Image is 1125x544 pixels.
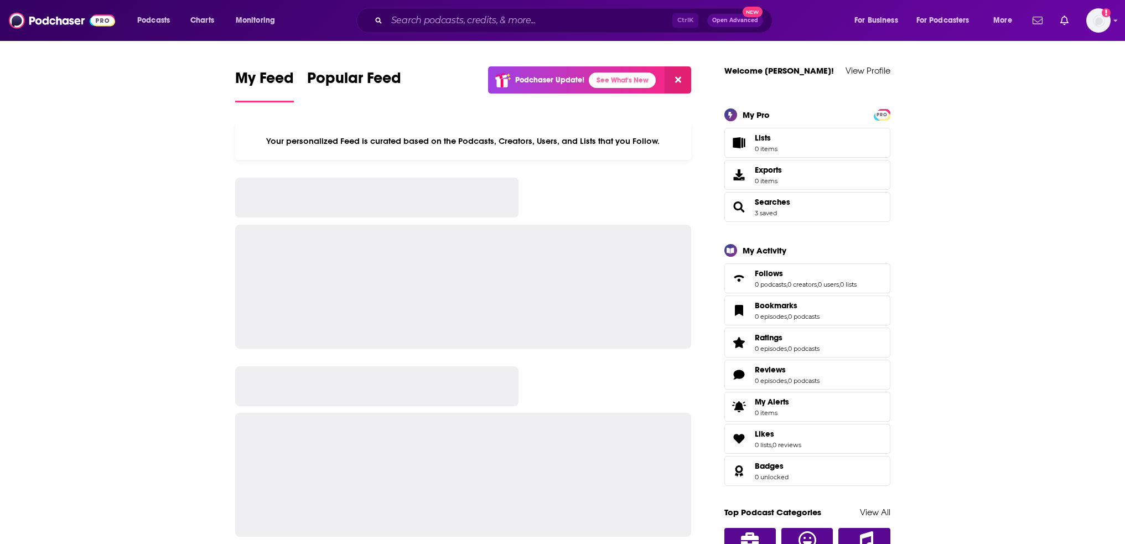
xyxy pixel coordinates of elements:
[787,377,788,385] span: ,
[724,160,890,190] a: Exports
[755,461,784,471] span: Badges
[672,13,698,28] span: Ctrl K
[854,13,898,28] span: For Business
[909,12,986,29] button: open menu
[787,345,788,353] span: ,
[1086,8,1111,33] img: User Profile
[728,399,750,415] span: My Alerts
[755,409,789,417] span: 0 items
[724,360,890,390] span: Reviews
[773,441,801,449] a: 0 reviews
[1028,11,1047,30] a: Show notifications dropdown
[755,197,790,207] a: Searches
[387,12,672,29] input: Search podcasts, credits, & more...
[728,167,750,183] span: Exports
[728,367,750,382] a: Reviews
[755,177,782,185] span: 0 items
[771,441,773,449] span: ,
[724,263,890,293] span: Follows
[728,431,750,447] a: Likes
[755,461,789,471] a: Badges
[840,281,857,288] a: 0 lists
[755,145,777,153] span: 0 items
[743,7,763,17] span: New
[755,313,787,320] a: 0 episodes
[755,365,786,375] span: Reviews
[818,281,839,288] a: 0 users
[755,301,820,310] a: Bookmarks
[137,13,170,28] span: Podcasts
[129,12,184,29] button: open menu
[755,441,771,449] a: 0 lists
[728,335,750,350] a: Ratings
[728,135,750,151] span: Lists
[787,281,817,288] a: 0 creators
[728,303,750,318] a: Bookmarks
[755,429,774,439] span: Likes
[755,333,782,343] span: Ratings
[788,313,820,320] a: 0 podcasts
[228,12,289,29] button: open menu
[183,12,221,29] a: Charts
[724,192,890,222] span: Searches
[728,271,750,286] a: Follows
[755,301,797,310] span: Bookmarks
[1102,8,1111,17] svg: Add a profile image
[755,281,786,288] a: 0 podcasts
[728,463,750,479] a: Badges
[755,165,782,175] span: Exports
[847,12,912,29] button: open menu
[235,69,294,94] span: My Feed
[788,345,820,353] a: 0 podcasts
[1086,8,1111,33] button: Show profile menu
[755,473,789,481] a: 0 unlocked
[839,281,840,288] span: ,
[515,75,584,85] p: Podchaser Update!
[235,69,294,102] a: My Feed
[755,268,783,278] span: Follows
[755,133,777,143] span: Lists
[786,281,787,288] span: ,
[755,133,771,143] span: Lists
[860,507,890,517] a: View All
[846,65,890,76] a: View Profile
[724,328,890,358] span: Ratings
[788,377,820,385] a: 0 podcasts
[755,429,801,439] a: Likes
[755,377,787,385] a: 0 episodes
[755,209,777,217] a: 3 saved
[875,110,889,118] a: PRO
[787,313,788,320] span: ,
[916,13,970,28] span: For Podcasters
[307,69,401,94] span: Popular Feed
[724,392,890,422] a: My Alerts
[743,245,786,256] div: My Activity
[724,65,834,76] a: Welcome [PERSON_NAME]!
[367,8,783,33] div: Search podcasts, credits, & more...
[728,199,750,215] a: Searches
[1056,11,1073,30] a: Show notifications dropdown
[9,10,115,31] img: Podchaser - Follow, Share and Rate Podcasts
[993,13,1012,28] span: More
[236,13,275,28] span: Monitoring
[755,365,820,375] a: Reviews
[817,281,818,288] span: ,
[1086,8,1111,33] span: Logged in as tmathaidavis
[986,12,1026,29] button: open menu
[755,397,789,407] span: My Alerts
[190,13,214,28] span: Charts
[724,424,890,454] span: Likes
[707,14,763,27] button: Open AdvancedNew
[724,507,821,517] a: Top Podcast Categories
[724,296,890,325] span: Bookmarks
[307,69,401,102] a: Popular Feed
[724,456,890,486] span: Badges
[724,128,890,158] a: Lists
[755,268,857,278] a: Follows
[235,122,692,160] div: Your personalized Feed is curated based on the Podcasts, Creators, Users, and Lists that you Follow.
[589,72,656,88] a: See What's New
[755,333,820,343] a: Ratings
[743,110,770,120] div: My Pro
